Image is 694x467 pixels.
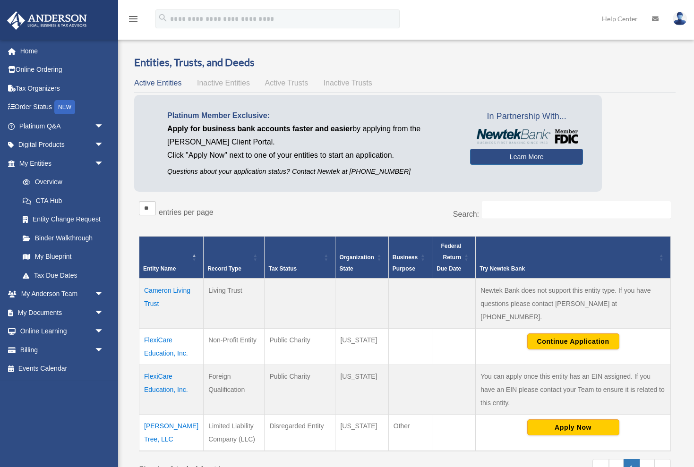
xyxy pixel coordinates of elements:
a: Home [7,42,118,60]
td: Non-Profit Entity [204,328,265,365]
td: Newtek Bank does not support this entity type. If you have questions please contact [PERSON_NAME]... [476,279,671,329]
a: Order StatusNEW [7,98,118,117]
span: Record Type [207,265,241,272]
td: Other [388,414,432,451]
td: Disregarded Entity [265,414,335,451]
span: Federal Return Due Date [437,243,461,272]
a: Online Learningarrow_drop_down [7,322,118,341]
th: Tax Status: Activate to sort [265,236,335,279]
td: Living Trust [204,279,265,329]
div: Try Newtek Bank [480,263,656,274]
td: [PERSON_NAME] Tree, LLC [139,414,204,451]
a: My Anderson Teamarrow_drop_down [7,285,118,304]
button: Apply Now [527,419,619,435]
th: Organization State: Activate to sort [335,236,388,279]
span: arrow_drop_down [94,117,113,136]
p: Click "Apply Now" next to one of your entities to start an application. [167,149,456,162]
img: NewtekBankLogoSM.png [475,129,578,144]
td: Limited Liability Company (LLC) [204,414,265,451]
span: Apply for business bank accounts faster and easier [167,125,352,133]
td: You can apply once this entity has an EIN assigned. If you have an EIN please contact your Team t... [476,365,671,414]
span: arrow_drop_down [94,154,113,173]
a: Overview [13,173,109,192]
img: Anderson Advisors Platinum Portal [4,11,90,30]
span: Inactive Entities [197,79,250,87]
th: Entity Name: Activate to invert sorting [139,236,204,279]
a: menu [128,17,139,25]
td: Public Charity [265,365,335,414]
td: [US_STATE] [335,328,388,365]
td: [US_STATE] [335,365,388,414]
p: Questions about your application status? Contact Newtek at [PHONE_NUMBER] [167,166,456,178]
img: User Pic [673,12,687,25]
a: My Documentsarrow_drop_down [7,303,118,322]
a: My Entitiesarrow_drop_down [7,154,113,173]
td: FlexiCare Education, Inc. [139,328,204,365]
th: Try Newtek Bank : Activate to sort [476,236,671,279]
div: NEW [54,100,75,114]
a: CTA Hub [13,191,113,210]
span: In Partnership With... [470,109,583,124]
span: arrow_drop_down [94,322,113,341]
label: entries per page [159,208,214,216]
span: Business Purpose [393,254,418,272]
a: Tax Organizers [7,79,118,98]
a: Online Ordering [7,60,118,79]
p: by applying from the [PERSON_NAME] Client Portal. [167,122,456,149]
a: Digital Productsarrow_drop_down [7,136,118,154]
a: Billingarrow_drop_down [7,340,118,359]
th: Business Purpose: Activate to sort [388,236,432,279]
td: Foreign Qualification [204,365,265,414]
i: menu [128,13,139,25]
a: Events Calendar [7,359,118,378]
span: Entity Name [143,265,176,272]
h3: Entities, Trusts, and Deeds [134,55,676,70]
a: Binder Walkthrough [13,229,113,247]
p: Platinum Member Exclusive: [167,109,456,122]
span: arrow_drop_down [94,285,113,304]
i: search [158,13,168,23]
td: Cameron Living Trust [139,279,204,329]
td: [US_STATE] [335,414,388,451]
span: arrow_drop_down [94,136,113,155]
td: Public Charity [265,328,335,365]
a: My Blueprint [13,247,113,266]
label: Search: [453,210,479,218]
th: Federal Return Due Date: Activate to sort [432,236,476,279]
span: Active Entities [134,79,181,87]
a: Learn More [470,149,583,165]
span: arrow_drop_down [94,303,113,323]
button: Continue Application [527,333,619,349]
span: arrow_drop_down [94,340,113,360]
a: Tax Due Dates [13,266,113,285]
th: Record Type: Activate to sort [204,236,265,279]
span: Tax Status [268,265,297,272]
a: Entity Change Request [13,210,113,229]
span: Inactive Trusts [324,79,372,87]
a: Platinum Q&Aarrow_drop_down [7,117,118,136]
span: Organization State [339,254,374,272]
span: Active Trusts [265,79,308,87]
td: FlexiCare Education, Inc. [139,365,204,414]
